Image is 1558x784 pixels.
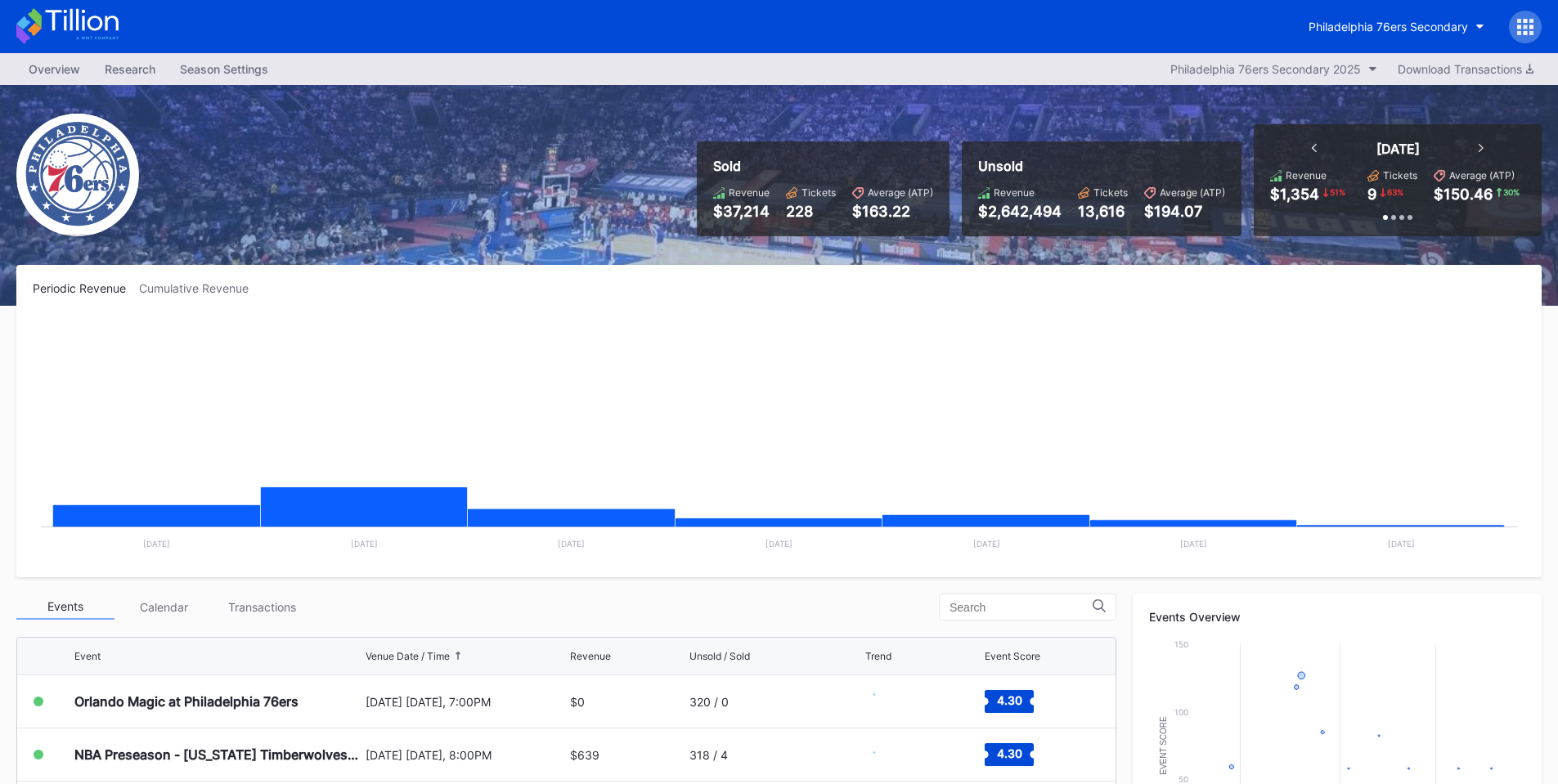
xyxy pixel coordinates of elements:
text: Event Score [1159,716,1168,775]
div: [DATE] [1376,141,1420,157]
a: Research [92,57,168,81]
div: $150.46 [1434,186,1493,203]
div: Calendar [114,594,213,620]
div: Download Transactions [1398,62,1533,76]
div: Average (ATP) [1449,169,1515,181]
text: [DATE] [973,539,1000,549]
div: Events [16,594,114,620]
img: Philadelphia_76ers.png [16,114,139,236]
div: Revenue [729,186,770,199]
text: [DATE] [143,539,170,549]
div: $194.07 [1144,203,1225,220]
div: $2,642,494 [978,203,1062,220]
div: Periodic Revenue [33,281,139,295]
div: Tickets [1093,186,1128,199]
div: 13,616 [1078,203,1128,220]
div: Average (ATP) [868,186,933,199]
div: Transactions [213,594,311,620]
div: Trend [865,650,891,662]
svg: Chart title [33,316,1525,561]
text: [DATE] [766,539,792,549]
div: Philadelphia 76ers Secondary 2025 [1170,62,1361,76]
text: 150 [1174,639,1188,649]
div: Revenue [570,650,611,662]
div: Sold [713,158,933,174]
div: 320 / 0 [689,695,729,709]
div: Philadelphia 76ers Secondary [1309,20,1468,34]
input: Search [950,601,1093,614]
div: 30 % [1502,186,1521,199]
button: Philadelphia 76ers Secondary [1296,11,1497,42]
div: Unsold [978,158,1225,174]
div: [DATE] [DATE], 7:00PM [366,695,567,709]
text: 50 [1179,774,1188,784]
div: Average (ATP) [1160,186,1225,199]
div: Event Score [985,650,1040,662]
text: 100 [1174,707,1188,717]
svg: Chart title [865,734,914,775]
div: Cumulative Revenue [139,281,262,295]
div: Tickets [801,186,836,199]
div: NBA Preseason - [US_STATE] Timberwolves at Philadelphia 76ers [74,746,361,763]
button: Download Transactions [1390,58,1542,80]
div: Orlando Magic at Philadelphia 76ers [74,693,299,710]
div: Unsold / Sold [689,650,750,662]
div: 318 / 4 [689,748,728,762]
div: $163.22 [852,203,933,220]
div: Events Overview [1149,610,1525,624]
text: [DATE] [1388,539,1415,549]
div: $37,214 [713,203,770,220]
div: Tickets [1383,169,1417,181]
text: 4.30 [996,746,1021,760]
div: $0 [570,695,585,709]
button: Philadelphia 76ers Secondary 2025 [1162,58,1385,80]
div: 228 [786,203,836,220]
a: Overview [16,57,92,81]
a: Season Settings [168,57,281,81]
div: Revenue [994,186,1035,199]
div: Revenue [1286,169,1327,181]
div: Event [74,650,101,662]
div: 63 % [1385,186,1405,199]
div: $639 [570,748,599,762]
text: [DATE] [1180,539,1207,549]
div: 51 % [1328,186,1347,199]
text: [DATE] [558,539,585,549]
svg: Chart title [865,681,914,722]
div: Venue Date / Time [366,650,450,662]
text: [DATE] [351,539,378,549]
div: 9 [1367,186,1376,203]
div: $1,354 [1270,186,1319,203]
div: [DATE] [DATE], 8:00PM [366,748,567,762]
text: 4.30 [996,693,1021,707]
